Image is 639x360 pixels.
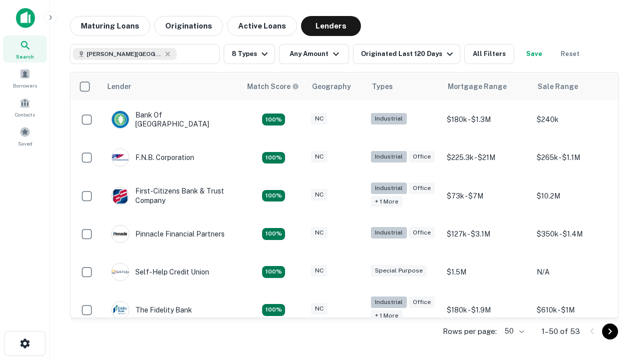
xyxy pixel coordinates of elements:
div: Office [409,151,435,162]
td: $265k - $1.1M [532,138,622,176]
div: Originated Last 120 Days [361,48,456,60]
div: Matching Properties: 9, hasApolloMatch: undefined [262,152,285,164]
button: Go to next page [602,323,618,339]
span: Saved [18,139,32,147]
div: Types [372,80,393,92]
button: Maturing Loans [70,16,150,36]
div: Office [409,296,435,308]
div: Industrial [371,151,407,162]
th: Mortgage Range [442,72,532,100]
div: Industrial [371,227,407,238]
div: Pinnacle Financial Partners [111,225,225,243]
div: Geography [312,80,351,92]
img: picture [112,301,129,318]
img: picture [112,149,129,166]
div: Office [409,227,435,238]
h6: Match Score [247,81,297,92]
th: Sale Range [532,72,622,100]
img: picture [112,225,129,242]
td: $180k - $1.3M [442,100,532,138]
a: Contacts [3,93,47,120]
a: Borrowers [3,64,47,91]
div: Special Purpose [371,265,427,276]
div: Matching Properties: 13, hasApolloMatch: undefined [262,304,285,316]
td: $127k - $3.1M [442,215,532,253]
button: Any Amount [279,44,349,64]
div: 50 [501,324,526,338]
button: Originated Last 120 Days [353,44,460,64]
div: Bank Of [GEOGRAPHIC_DATA] [111,110,231,128]
th: Lender [101,72,241,100]
span: Search [16,52,34,60]
p: 1–50 of 53 [542,325,580,337]
button: Lenders [301,16,361,36]
img: capitalize-icon.png [16,8,35,28]
td: $240k [532,100,622,138]
a: Search [3,35,47,62]
th: Geography [306,72,366,100]
td: $350k - $1.4M [532,215,622,253]
div: NC [311,227,327,238]
div: Industrial [371,182,407,194]
div: F.n.b. Corporation [111,148,194,166]
div: Sale Range [538,80,578,92]
td: $180k - $1.9M [442,291,532,329]
div: NC [311,303,327,314]
div: Industrial [371,296,407,308]
div: Matching Properties: 14, hasApolloMatch: undefined [262,228,285,240]
button: Save your search to get updates of matches that match your search criteria. [518,44,550,64]
span: [PERSON_NAME][GEOGRAPHIC_DATA], [GEOGRAPHIC_DATA] [87,49,162,58]
div: + 1 more [371,310,402,321]
th: Capitalize uses an advanced AI algorithm to match your search with the best lender. The match sco... [241,72,306,100]
span: Contacts [15,110,35,118]
div: Matching Properties: 11, hasApolloMatch: undefined [262,266,285,278]
th: Types [366,72,442,100]
td: $10.2M [532,176,622,214]
td: N/A [532,253,622,291]
div: NC [311,113,327,124]
td: $225.3k - $21M [442,138,532,176]
div: Matching Properties: 10, hasApolloMatch: undefined [262,190,285,202]
div: First-citizens Bank & Trust Company [111,186,231,204]
a: Saved [3,122,47,149]
td: $73k - $7M [442,176,532,214]
div: Lender [107,80,131,92]
div: The Fidelity Bank [111,301,192,319]
td: $1.5M [442,253,532,291]
div: Mortgage Range [448,80,507,92]
span: Borrowers [13,81,37,89]
button: Active Loans [227,16,297,36]
td: $610k - $1M [532,291,622,329]
div: + 1 more [371,196,402,207]
div: NC [311,151,327,162]
button: 8 Types [224,44,275,64]
img: picture [112,187,129,204]
button: Originations [154,16,223,36]
img: picture [112,263,129,280]
button: All Filters [464,44,514,64]
p: Rows per page: [443,325,497,337]
div: NC [311,265,327,276]
div: NC [311,189,327,200]
button: Reset [554,44,586,64]
div: Capitalize uses an advanced AI algorithm to match your search with the best lender. The match sco... [247,81,299,92]
div: Self-help Credit Union [111,263,209,281]
div: Office [409,182,435,194]
img: picture [112,111,129,128]
iframe: Chat Widget [589,280,639,328]
div: Industrial [371,113,407,124]
div: Matching Properties: 8, hasApolloMatch: undefined [262,113,285,125]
